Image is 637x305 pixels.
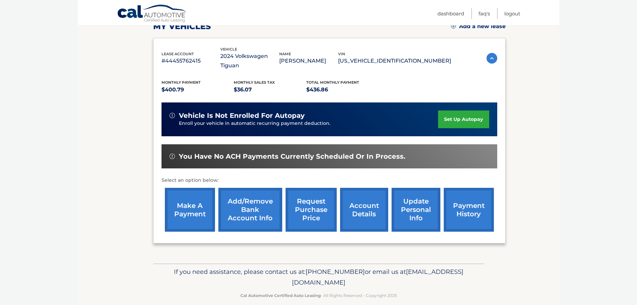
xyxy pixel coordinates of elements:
[306,268,365,276] span: [PHONE_NUMBER]
[162,52,194,56] span: lease account
[240,293,321,298] strong: Cal Automotive Certified Auto Leasing
[292,268,463,286] span: [EMAIL_ADDRESS][DOMAIN_NAME]
[165,188,215,232] a: make a payment
[117,4,187,24] a: Cal Automotive
[306,80,359,85] span: Total Monthly Payment
[162,176,497,184] p: Select an option below:
[153,21,211,31] h2: my vehicles
[220,47,237,52] span: vehicle
[338,52,345,56] span: vin
[162,56,220,66] p: #44455762415
[162,85,234,94] p: $400.79
[451,23,506,30] a: Add a new lease
[444,188,494,232] a: payment history
[340,188,388,232] a: account details
[179,152,405,161] span: You have no ACH payments currently scheduled or in process.
[451,24,456,28] img: add.svg
[438,110,489,128] a: set up autopay
[218,188,282,232] a: Add/Remove bank account info
[479,8,490,19] a: FAQ's
[234,80,275,85] span: Monthly sales Tax
[279,56,338,66] p: [PERSON_NAME]
[157,266,480,288] p: If you need assistance, please contact us at: or email us at
[487,53,497,64] img: accordion-active.svg
[392,188,440,232] a: update personal info
[179,120,438,127] p: Enroll your vehicle in automatic recurring payment deduction.
[157,292,480,299] p: - All Rights Reserved - Copyright 2025
[162,80,201,85] span: Monthly Payment
[504,8,520,19] a: Logout
[170,154,175,159] img: alert-white.svg
[338,56,451,66] p: [US_VEHICLE_IDENTIFICATION_NUMBER]
[170,113,175,118] img: alert-white.svg
[286,188,337,232] a: request purchase price
[220,52,279,70] p: 2024 Volkswagen Tiguan
[279,52,291,56] span: name
[306,85,379,94] p: $436.86
[179,111,305,120] span: vehicle is not enrolled for autopay
[437,8,464,19] a: Dashboard
[234,85,306,94] p: $36.07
